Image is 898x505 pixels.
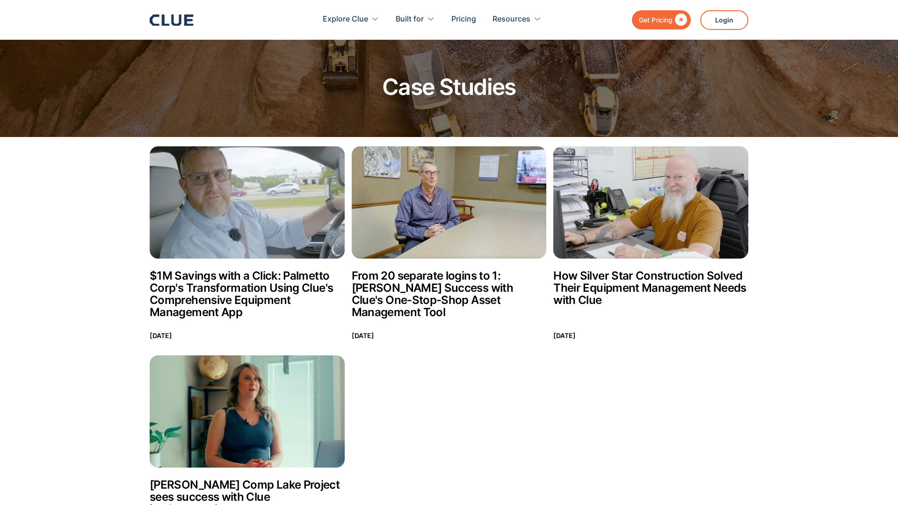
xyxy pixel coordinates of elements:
[639,14,673,26] div: Get Pricing
[382,75,516,100] h1: Case Studies
[700,10,748,30] a: Login
[396,5,435,34] div: Built for
[323,5,368,34] div: Explore Clue
[352,270,547,318] h2: From 20 separate logins to 1: [PERSON_NAME] Success with Clue's One-Stop-Shop Asset Management Tool
[553,146,748,259] img: How Silver Star Construction Solved Their Equipment Management Needs with Clue
[553,146,748,341] a: How Silver Star Construction Solved Their Equipment Management Needs with ClueHow Silver Star Con...
[150,330,172,341] p: [DATE]
[323,5,379,34] div: Explore Clue
[396,5,424,34] div: Built for
[150,270,345,318] h2: $1M Savings with a Click: Palmetto Corp's Transformation Using Clue's Comprehensive Equipment Man...
[352,146,547,341] a: From 20 separate logins to 1: Igel's Success with Clue's One-Stop-Shop Asset Management ToolFrom ...
[150,146,345,259] img: $1M Savings with a Click: Palmetto Corp's Transformation Using Clue's Comprehensive Equipment Man...
[150,355,345,468] img: Graham's Comp Lake Project sees success with Clue implementation
[553,270,748,306] h2: How Silver Star Construction Solved Their Equipment Management Needs with Clue
[150,146,345,341] a: $1M Savings with a Click: Palmetto Corp's Transformation Using Clue's Comprehensive Equipment Man...
[492,5,530,34] div: Resources
[632,10,691,29] a: Get Pricing
[673,14,687,26] div: 
[352,146,547,259] img: From 20 separate logins to 1: Igel's Success with Clue's One-Stop-Shop Asset Management Tool
[553,330,576,341] p: [DATE]
[352,330,374,341] p: [DATE]
[492,5,542,34] div: Resources
[451,5,476,34] a: Pricing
